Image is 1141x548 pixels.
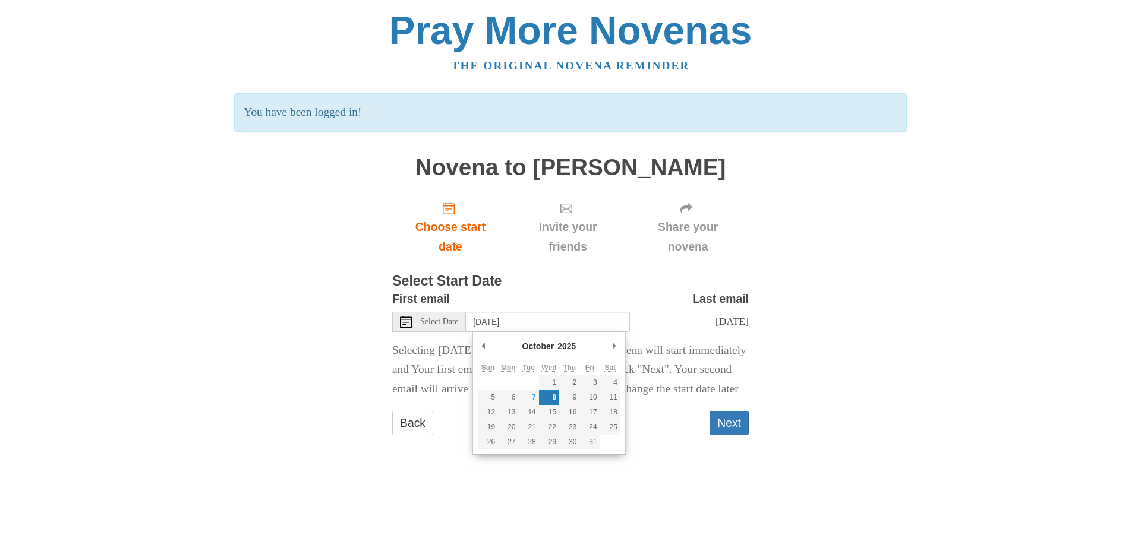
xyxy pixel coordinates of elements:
[519,420,539,435] button: 21
[692,289,749,309] label: Last email
[478,420,498,435] button: 19
[559,420,579,435] button: 23
[579,420,600,435] button: 24
[716,315,749,327] span: [DATE]
[392,192,509,262] a: Choose start date
[519,405,539,420] button: 14
[404,217,497,256] span: Choose start date
[559,405,579,420] button: 16
[519,390,539,405] button: 7
[539,390,559,405] button: 8
[498,435,518,449] button: 27
[600,375,620,390] button: 4
[392,341,749,400] p: Selecting [DATE] as the start date means Your novena will start immediately and Your first email ...
[539,420,559,435] button: 22
[420,318,458,326] span: Select Date
[579,405,600,420] button: 17
[481,363,495,372] abbr: Sunday
[609,337,620,355] button: Next Month
[478,435,498,449] button: 26
[710,411,749,435] button: Next
[600,420,620,435] button: 25
[539,375,559,390] button: 1
[522,363,534,372] abbr: Tuesday
[559,390,579,405] button: 9
[392,411,433,435] a: Back
[452,59,690,72] a: The original novena reminder
[559,375,579,390] button: 2
[392,289,450,309] label: First email
[563,363,576,372] abbr: Thursday
[389,8,752,52] a: Pray More Novenas
[559,435,579,449] button: 30
[539,405,559,420] button: 15
[579,375,600,390] button: 3
[627,192,749,262] div: Click "Next" to confirm your start date first.
[521,217,615,256] span: Invite your friends
[604,363,616,372] abbr: Saturday
[539,435,559,449] button: 29
[556,337,578,355] div: 2025
[501,363,516,372] abbr: Monday
[478,337,490,355] button: Previous Month
[509,192,627,262] div: Click "Next" to confirm your start date first.
[600,405,620,420] button: 18
[478,390,498,405] button: 5
[392,274,749,289] h3: Select Start Date
[466,312,630,332] input: Use the arrow keys to pick a date
[639,217,737,256] span: Share your novena
[579,390,600,405] button: 10
[392,155,749,180] h1: Novena to [PERSON_NAME]
[498,405,518,420] button: 13
[600,390,620,405] button: 11
[585,363,594,372] abbr: Friday
[478,405,498,420] button: 12
[579,435,600,449] button: 31
[541,363,556,372] abbr: Wednesday
[521,337,556,355] div: October
[498,420,518,435] button: 20
[234,93,906,132] p: You have been logged in!
[519,435,539,449] button: 28
[498,390,518,405] button: 6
